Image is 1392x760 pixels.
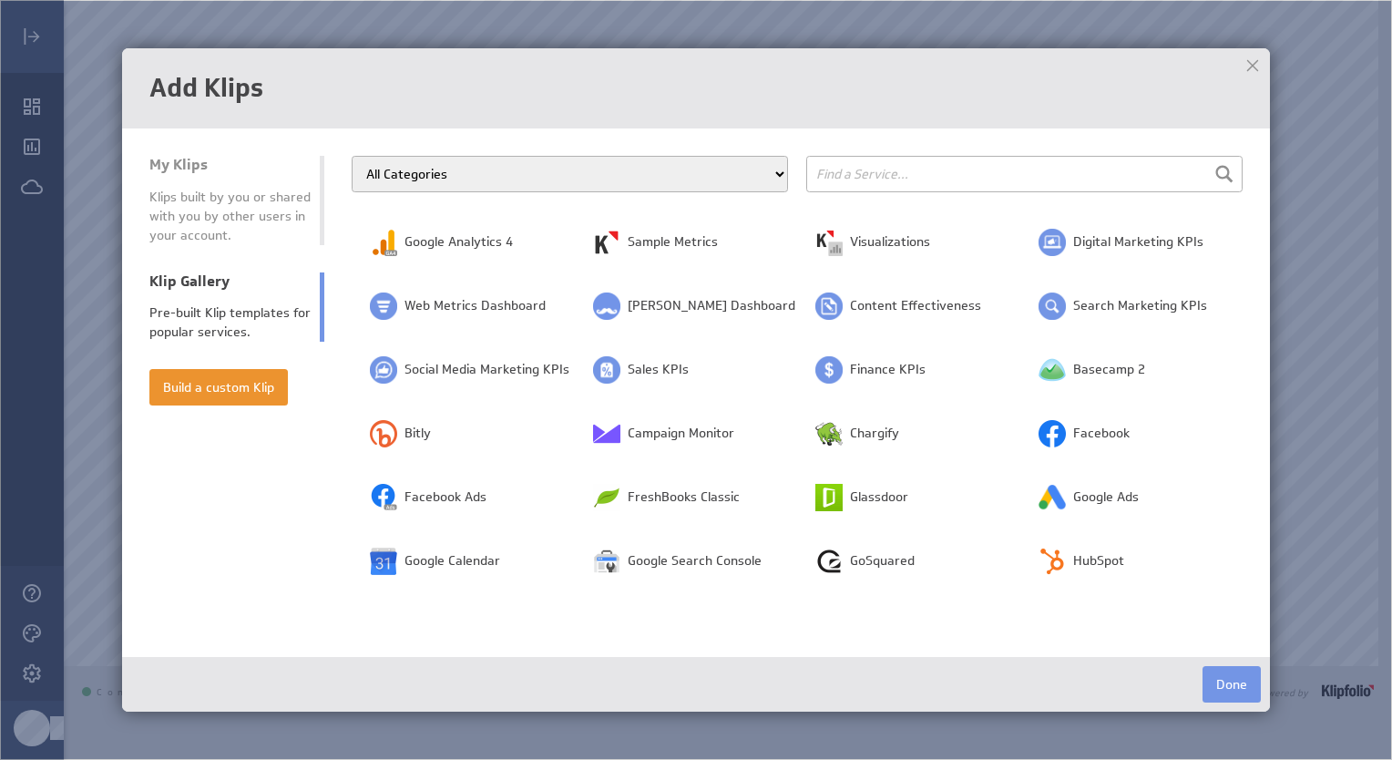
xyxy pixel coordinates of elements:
[1073,297,1207,315] span: Search Marketing KPIs
[404,297,546,315] span: Web Metrics Dashboard
[404,425,431,443] span: Bitly
[628,233,718,252] span: Sample Metrics
[404,233,513,252] span: Google Analytics 4
[149,272,311,291] div: Klip Gallery
[850,552,915,570] span: GoSquared
[593,420,620,447] img: image6347507244920034643.png
[593,229,620,256] img: image1443927121734523965.png
[1203,666,1261,703] button: Done
[370,484,397,511] img: image2754833655435752804.png
[628,552,762,570] span: Google Search Console
[370,548,397,575] img: image4693762298343897077.png
[149,303,311,342] div: Pre-built Klip templates for popular services.
[404,552,500,570] span: Google Calendar
[370,293,397,320] img: image7785814661071211034.png
[1039,356,1066,384] img: image259683944446962572.png
[404,361,569,379] span: Social Media Marketing KPIs
[628,361,689,379] span: Sales KPIs
[850,297,981,315] span: Content Effectiveness
[1039,293,1066,320] img: image52590220093943300.png
[1073,233,1203,252] span: Digital Marketing KPIs
[628,297,795,315] span: [PERSON_NAME] Dashboard
[593,356,620,384] img: image1810292984256751319.png
[1039,420,1066,447] img: image729517258887019810.png
[850,425,899,443] span: Chargify
[149,369,288,406] button: Build a custom Klip
[628,425,734,443] span: Campaign Monitor
[370,420,397,447] img: image8320012023144177748.png
[850,361,926,379] span: Finance KPIs
[149,188,311,245] div: Klips built by you or shared with you by other users in your account.
[1039,229,1066,256] img: image4712442411381150036.png
[815,484,843,511] img: image4203343126471956075.png
[404,488,486,507] span: Facebook Ads
[593,293,620,320] img: image2048842146512654208.png
[1073,488,1139,507] span: Google Ads
[815,356,843,384] img: image286808521443149053.png
[850,488,908,507] span: Glassdoor
[149,76,1243,101] h1: Add Klips
[1039,548,1066,575] img: image4788249492605619304.png
[1073,552,1124,570] span: HubSpot
[850,233,930,252] span: Visualizations
[1073,425,1130,443] span: Facebook
[815,548,843,575] img: image2563615312826291593.png
[593,484,620,511] img: image3522292994667009732.png
[1039,484,1066,511] img: image8417636050194330799.png
[815,229,843,256] img: image5288152894157907875.png
[370,356,397,384] img: image8669511407265061774.png
[370,229,397,256] img: image6502031566950861830.png
[1073,361,1145,379] span: Basecamp 2
[815,293,843,320] img: image5117197766309347828.png
[815,420,843,447] img: image2261544860167327136.png
[628,488,740,507] span: FreshBooks Classic
[149,156,311,174] div: My Klips
[806,156,1243,192] input: Find a Service...
[593,548,620,575] img: image2282773393747061076.png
